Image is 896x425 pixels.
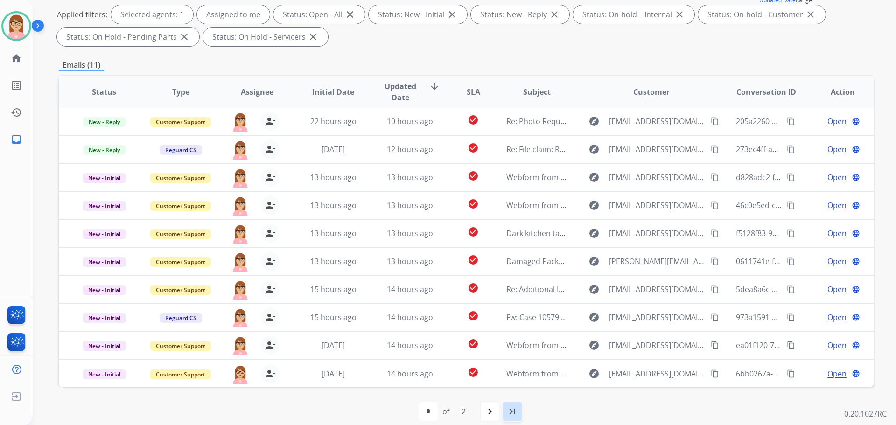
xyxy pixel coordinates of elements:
mat-icon: last_page [507,406,518,417]
span: Open [827,172,847,183]
mat-icon: explore [588,368,600,379]
span: Open [827,284,847,295]
mat-icon: close [308,31,319,42]
mat-icon: content_copy [711,145,719,153]
span: New - Initial [83,285,126,295]
mat-icon: explore [588,200,600,211]
span: d828adc2-fb95-4201-a492-0929c3cddcd2 [736,172,879,182]
span: Customer Support [150,229,211,239]
span: Open [827,228,847,239]
span: 15 hours ago [310,284,357,294]
mat-icon: close [179,31,190,42]
mat-icon: check_circle [468,198,479,209]
mat-icon: history [11,107,22,118]
img: agent-avatar [231,112,250,132]
span: Dark kitchen table showing white circle that will not come off. [506,228,721,238]
span: Status [92,86,116,98]
span: Open [827,116,847,127]
div: Status: On Hold - Servicers [203,28,328,46]
mat-icon: content_copy [711,201,719,209]
img: agent-avatar [231,280,250,300]
span: [DATE] [322,369,345,379]
span: New - Initial [83,313,126,323]
span: ea01f120-753f-493d-9c46-5d1e3b5d9330 [736,340,877,350]
span: 13 hours ago [310,200,357,210]
mat-icon: language [852,229,860,237]
span: Customer Support [150,201,211,211]
mat-icon: content_copy [787,201,795,209]
img: agent-avatar [231,336,250,355]
img: avatar [3,13,29,39]
mat-icon: list_alt [11,80,22,91]
mat-icon: person_remove [265,368,276,379]
span: Assignee [241,86,273,98]
mat-icon: person_remove [265,228,276,239]
mat-icon: content_copy [787,285,795,293]
span: 12 hours ago [387,144,433,154]
span: 13 hours ago [310,256,357,266]
mat-icon: explore [588,116,600,127]
span: 205a2260-1ea3-48be-a459-517a5440277f [736,116,878,126]
mat-icon: person_remove [265,284,276,295]
mat-icon: content_copy [711,341,719,349]
mat-icon: check_circle [468,226,479,237]
span: 5dea8a6c-0e30-41c7-836d-1e90469336ae [736,284,880,294]
mat-icon: content_copy [787,173,795,181]
mat-icon: content_copy [711,229,719,237]
img: agent-avatar [231,252,250,272]
mat-icon: check_circle [468,310,479,321]
mat-icon: language [852,313,860,321]
span: [EMAIL_ADDRESS][DOMAIN_NAME] [609,312,705,323]
span: Webform from [EMAIL_ADDRESS][DOMAIN_NAME] on [DATE] [506,172,718,182]
span: Customer Support [150,257,211,267]
mat-icon: content_copy [787,341,795,349]
img: agent-avatar [231,308,250,327]
span: Open [827,200,847,211]
mat-icon: close [447,9,458,20]
mat-icon: check_circle [468,114,479,125]
span: Open [827,340,847,351]
span: 22 hours ago [310,116,357,126]
mat-icon: content_copy [711,369,719,378]
mat-icon: arrow_downward [429,81,440,92]
mat-icon: explore [588,256,600,267]
div: Assigned to me [197,5,270,24]
mat-icon: explore [588,172,600,183]
mat-icon: content_copy [711,173,719,181]
span: Updated Date [379,81,422,103]
mat-icon: content_copy [787,313,795,321]
mat-icon: explore [588,340,600,351]
span: Conversation ID [736,86,796,98]
span: 973a1591-964d-47e1-8491-3f045acc4c20 [736,312,877,322]
span: SLA [467,86,480,98]
mat-icon: explore [588,228,600,239]
mat-icon: close [805,9,816,20]
span: f5128f83-96c3-4ebb-964d-2cc89d4705c4 [736,228,876,238]
span: Type [172,86,189,98]
span: Open [827,312,847,323]
mat-icon: check_circle [468,338,479,349]
div: Status: New - Reply [471,5,569,24]
mat-icon: close [344,9,356,20]
span: 13 hours ago [387,228,433,238]
span: Reguard CS [160,145,202,155]
img: agent-avatar [231,196,250,216]
span: New - Initial [83,229,126,239]
mat-icon: check_circle [468,282,479,293]
mat-icon: close [549,9,560,20]
mat-icon: language [852,369,860,378]
mat-icon: person_remove [265,340,276,351]
span: 14 hours ago [387,340,433,350]
span: [EMAIL_ADDRESS][DOMAIN_NAME] [609,144,705,155]
span: Webform from [EMAIL_ADDRESS][DOMAIN_NAME] on [DATE] [506,200,718,210]
mat-icon: inbox [11,134,22,145]
p: 0.20.1027RC [844,408,887,419]
span: [EMAIL_ADDRESS][DOMAIN_NAME] [609,228,705,239]
img: agent-avatar [231,168,250,188]
span: Customer Support [150,341,211,351]
span: Customer [633,86,670,98]
img: agent-avatar [231,224,250,244]
mat-icon: home [11,53,22,64]
mat-icon: check_circle [468,142,479,153]
img: agent-avatar [231,364,250,384]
